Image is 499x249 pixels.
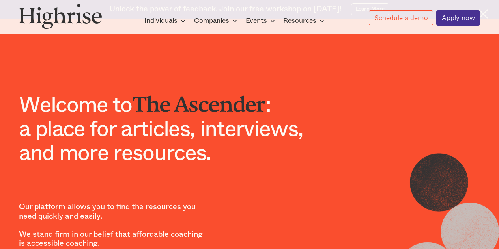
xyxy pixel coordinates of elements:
h1: Welcome to : a place for articles, interviews, and more resources. [19,87,320,165]
div: Events [246,16,267,26]
div: Companies [194,16,229,26]
a: Schedule a demo [369,10,433,26]
div: Resources [283,16,327,26]
div: Individuals [144,16,178,26]
div: Individuals [144,16,188,26]
span: The Ascender [132,92,265,106]
img: Highrise logo [19,4,102,29]
div: Events [246,16,277,26]
p: Our platform allows you to find the resources you need quickly and easily. We stand firm in our b... [19,184,206,249]
div: Resources [283,16,316,26]
div: Companies [194,16,239,26]
a: Apply now [436,10,480,26]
